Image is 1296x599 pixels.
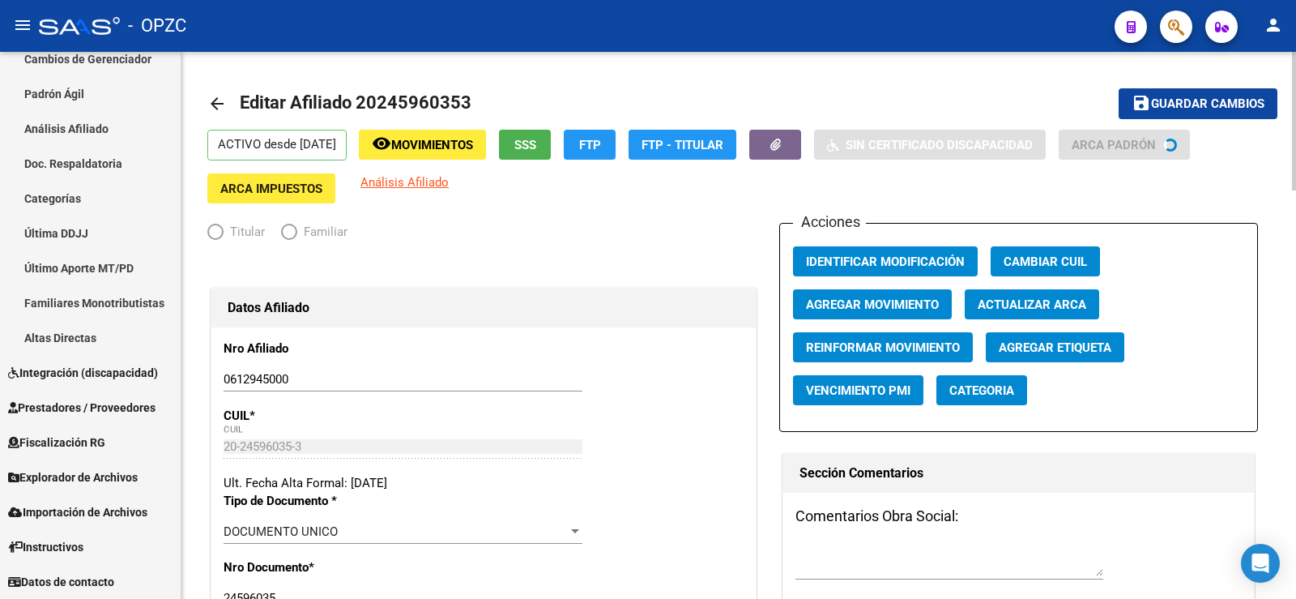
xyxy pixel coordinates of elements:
span: Fiscalización RG [8,434,105,451]
span: ARCA Padrón [1072,138,1156,152]
p: CUIL [224,407,380,425]
mat-icon: person [1264,15,1283,35]
p: Tipo de Documento * [224,492,380,510]
button: Movimientos [359,130,486,160]
button: Categoria [936,375,1027,405]
p: ACTIVO desde [DATE] [207,130,347,160]
span: Sin Certificado Discapacidad [846,138,1033,152]
span: ARCA Impuestos [220,182,322,196]
span: Análisis Afiliado [360,175,449,190]
span: Cambiar CUIL [1004,255,1087,269]
h1: Sección Comentarios [799,460,1237,486]
mat-icon: remove_red_eye [372,134,391,153]
h1: Datos Afiliado [228,295,740,321]
button: Agregar Movimiento [793,289,952,319]
span: Editar Afiliado 20245960353 [240,92,471,113]
span: Importación de Archivos [8,503,147,521]
span: Movimientos [391,138,473,152]
span: Titular [224,223,265,241]
span: Explorador de Archivos [8,469,138,486]
div: Ult. Fecha Alta Formal: [DATE] [224,474,744,492]
button: Guardar cambios [1119,88,1277,118]
span: Agregar Etiqueta [999,340,1111,355]
span: Actualizar ARCA [978,297,1086,312]
h3: Acciones [793,211,866,233]
span: Agregar Movimiento [806,297,939,312]
button: Identificar Modificación [793,246,978,276]
span: Categoria [949,383,1014,398]
button: ARCA Padrón [1059,130,1190,160]
button: Agregar Etiqueta [986,332,1124,362]
button: FTP [564,130,616,160]
button: Sin Certificado Discapacidad [814,130,1046,160]
span: Integración (discapacidad) [8,364,158,382]
span: Reinformar Movimiento [806,340,960,355]
span: Familiar [297,223,347,241]
span: SSS [514,138,536,152]
p: Nro Afiliado [224,340,380,357]
span: Guardar cambios [1151,97,1264,112]
button: Vencimiento PMI [793,375,923,405]
span: Prestadores / Proveedores [8,399,156,417]
button: Reinformar Movimiento [793,332,973,362]
button: FTP - Titular [629,130,736,160]
span: Identificar Modificación [806,255,965,269]
p: Nro Documento [224,558,380,576]
span: - OPZC [128,8,186,44]
span: FTP [579,138,601,152]
span: DOCUMENTO UNICO [224,524,338,539]
h3: Comentarios Obra Social: [795,505,1241,528]
span: Vencimiento PMI [806,383,910,398]
button: Cambiar CUIL [991,246,1100,276]
span: Datos de contacto [8,573,114,591]
mat-icon: save [1132,93,1151,113]
span: FTP - Titular [642,138,723,152]
div: Open Intercom Messenger [1241,544,1280,583]
mat-icon: arrow_back [207,94,227,113]
mat-icon: menu [13,15,32,35]
button: ARCA Impuestos [207,173,335,203]
mat-radio-group: Elija una opción [207,228,364,242]
button: Actualizar ARCA [965,289,1099,319]
button: SSS [499,130,551,160]
span: Instructivos [8,538,83,556]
